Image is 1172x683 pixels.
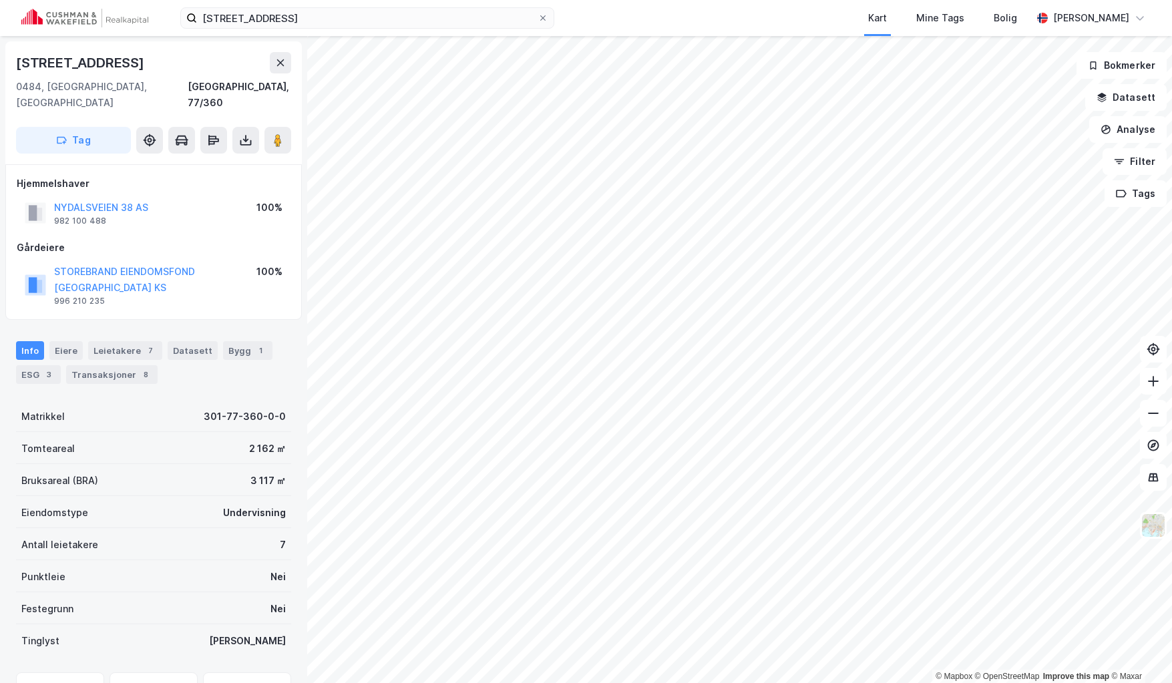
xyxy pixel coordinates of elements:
[21,537,98,553] div: Antall leietakere
[139,368,152,381] div: 8
[256,264,282,280] div: 100%
[21,601,73,617] div: Festegrunn
[254,344,267,357] div: 1
[1105,619,1172,683] iframe: Chat Widget
[270,601,286,617] div: Nei
[270,569,286,585] div: Nei
[42,368,55,381] div: 3
[1105,180,1167,207] button: Tags
[223,341,272,360] div: Bygg
[21,473,98,489] div: Bruksareal (BRA)
[916,10,964,26] div: Mine Tags
[256,200,282,216] div: 100%
[1089,116,1167,143] button: Analyse
[16,127,131,154] button: Tag
[975,672,1040,681] a: OpenStreetMap
[1103,148,1167,175] button: Filter
[21,409,65,425] div: Matrikkel
[17,240,290,256] div: Gårdeiere
[188,79,291,111] div: [GEOGRAPHIC_DATA], 77/360
[17,176,290,192] div: Hjemmelshaver
[209,633,286,649] div: [PERSON_NAME]
[21,441,75,457] div: Tomteareal
[249,441,286,457] div: 2 162 ㎡
[1085,84,1167,111] button: Datasett
[21,9,148,27] img: cushman-wakefield-realkapital-logo.202ea83816669bd177139c58696a8fa1.svg
[21,633,59,649] div: Tinglyst
[49,341,83,360] div: Eiere
[1043,672,1109,681] a: Improve this map
[204,409,286,425] div: 301-77-360-0-0
[1053,10,1129,26] div: [PERSON_NAME]
[21,569,65,585] div: Punktleie
[1077,52,1167,79] button: Bokmerker
[16,365,61,384] div: ESG
[1105,619,1172,683] div: Kontrollprogram for chat
[168,341,218,360] div: Datasett
[54,216,106,226] div: 982 100 488
[223,505,286,521] div: Undervisning
[54,296,105,306] div: 996 210 235
[197,8,538,28] input: Søk på adresse, matrikkel, gårdeiere, leietakere eller personer
[144,344,157,357] div: 7
[16,52,147,73] div: [STREET_ADDRESS]
[66,365,158,384] div: Transaksjoner
[868,10,887,26] div: Kart
[936,672,972,681] a: Mapbox
[1141,513,1166,538] img: Z
[16,341,44,360] div: Info
[994,10,1017,26] div: Bolig
[280,537,286,553] div: 7
[88,341,162,360] div: Leietakere
[250,473,286,489] div: 3 117 ㎡
[16,79,188,111] div: 0484, [GEOGRAPHIC_DATA], [GEOGRAPHIC_DATA]
[21,505,88,521] div: Eiendomstype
